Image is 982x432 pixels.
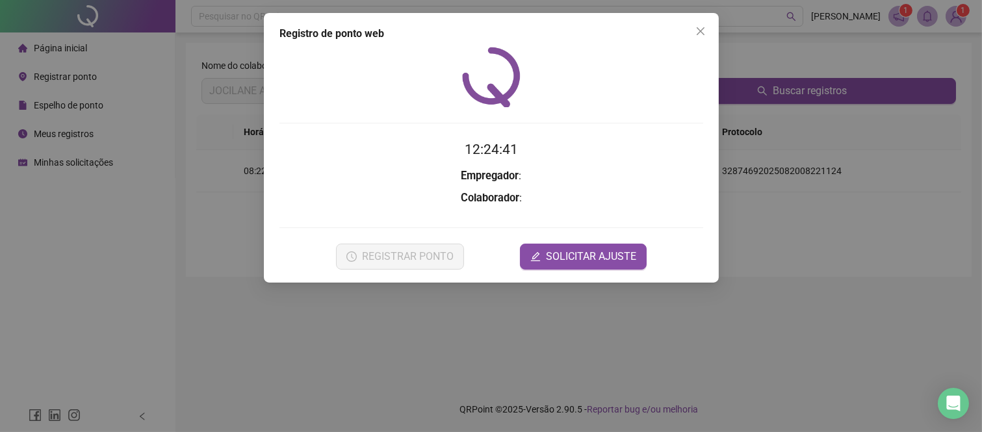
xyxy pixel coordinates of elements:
[279,190,703,207] h3: :
[279,26,703,42] div: Registro de ponto web
[335,244,463,270] button: REGISTRAR PONTO
[690,21,711,42] button: Close
[546,249,636,264] span: SOLICITAR AJUSTE
[938,388,969,419] div: Open Intercom Messenger
[279,168,703,184] h3: :
[461,192,519,204] strong: Colaborador
[465,142,518,157] time: 12:24:41
[695,26,706,36] span: close
[462,47,521,107] img: QRPoint
[520,244,647,270] button: editSOLICITAR AJUSTE
[461,170,519,182] strong: Empregador
[530,251,541,262] span: edit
